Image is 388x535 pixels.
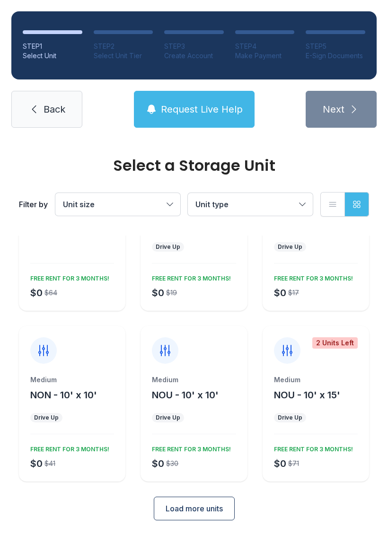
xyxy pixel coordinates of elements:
[94,51,153,61] div: Select Unit Tier
[30,388,97,402] button: NON - 10' x 10'
[270,271,353,282] div: FREE RENT FOR 3 MONTHS!
[166,288,177,298] div: $19
[274,389,340,401] span: NOU - 10' x 15'
[44,459,55,468] div: $41
[156,243,180,251] div: Drive Up
[274,286,286,299] div: $0
[34,414,59,421] div: Drive Up
[164,51,224,61] div: Create Account
[161,103,243,116] span: Request Live Help
[30,389,97,401] span: NON - 10' x 10'
[63,200,95,209] span: Unit size
[188,193,313,216] button: Unit type
[270,442,353,453] div: FREE RENT FOR 3 MONTHS!
[274,375,358,385] div: Medium
[288,288,299,298] div: $17
[195,200,229,209] span: Unit type
[19,158,369,173] div: Select a Storage Unit
[278,414,302,421] div: Drive Up
[30,457,43,470] div: $0
[94,42,153,51] div: STEP 2
[44,103,65,116] span: Back
[156,414,180,421] div: Drive Up
[235,42,295,51] div: STEP 4
[44,288,57,298] div: $64
[30,286,43,299] div: $0
[235,51,295,61] div: Make Payment
[306,51,365,61] div: E-Sign Documents
[323,103,344,116] span: Next
[23,51,82,61] div: Select Unit
[166,459,178,468] div: $30
[166,503,223,514] span: Load more units
[152,388,219,402] button: NOU - 10' x 10'
[152,457,164,470] div: $0
[19,199,48,210] div: Filter by
[306,42,365,51] div: STEP 5
[30,375,114,385] div: Medium
[312,337,358,349] div: 2 Units Left
[148,442,231,453] div: FREE RENT FOR 3 MONTHS!
[152,389,219,401] span: NOU - 10' x 10'
[278,243,302,251] div: Drive Up
[274,457,286,470] div: $0
[152,375,236,385] div: Medium
[55,193,180,216] button: Unit size
[148,271,231,282] div: FREE RENT FOR 3 MONTHS!
[274,388,340,402] button: NOU - 10' x 15'
[288,459,299,468] div: $71
[26,442,109,453] div: FREE RENT FOR 3 MONTHS!
[164,42,224,51] div: STEP 3
[152,286,164,299] div: $0
[23,42,82,51] div: STEP 1
[26,271,109,282] div: FREE RENT FOR 3 MONTHS!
